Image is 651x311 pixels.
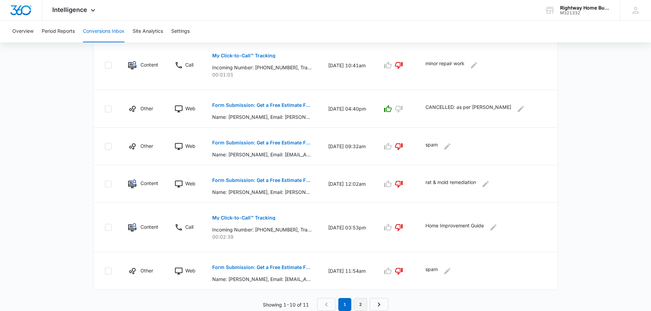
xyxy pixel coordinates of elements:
[42,20,75,42] button: Period Reports
[212,113,312,121] p: Name: [PERSON_NAME], Email: [PERSON_NAME][EMAIL_ADDRESS][DOMAIN_NAME], Phone: [PHONE_NUMBER], Zip...
[212,47,275,64] button: My Click-to-Call™ Tracking
[370,298,388,311] a: Next Page
[212,226,312,233] p: Incoming Number: [PHONE_NUMBER], Tracking Number: [PHONE_NUMBER], Ring To: [PHONE_NUMBER], Caller...
[185,180,195,187] p: Web
[212,135,312,151] button: Form Submission: Get a Free Estimate Form - NEW [DATE]
[442,141,453,152] button: Edit Comments
[263,301,309,308] p: Showing 1-10 of 11
[83,20,124,42] button: Conversions Inbox
[425,266,438,277] p: spam
[560,5,610,11] div: account name
[212,64,312,71] p: Incoming Number: [PHONE_NUMBER], Tracking Number: [PHONE_NUMBER], Ring To: [PHONE_NUMBER], Caller...
[320,41,374,90] td: [DATE] 10:41am
[12,20,33,42] button: Overview
[212,172,312,188] button: Form Submission: Get a Free Estimate Form - NEW [DATE]
[212,178,312,183] p: Form Submission: Get a Free Estimate Form - NEW [DATE]
[185,105,195,112] p: Web
[212,140,312,145] p: Form Submission: Get a Free Estimate Form - NEW [DATE]
[425,222,484,233] p: Home Improvement Guide
[212,151,312,158] p: Name: [PERSON_NAME], Email: [EMAIL_ADDRESS][DOMAIN_NAME], Phone: [PHONE_NUMBER], Zip Code: 20020,...
[140,180,158,187] p: Content
[212,97,312,113] button: Form Submission: Get a Free Estimate Form - NEW [DATE]
[185,223,193,230] p: Call
[354,298,367,311] a: Page 2
[560,11,610,15] div: account id
[185,267,195,274] p: Web
[317,298,388,311] nav: Pagination
[442,266,453,277] button: Edit Comments
[140,267,153,274] p: Other
[469,60,479,71] button: Edit Comments
[212,188,312,196] p: Name: [PERSON_NAME], Email: [PERSON_NAME][EMAIL_ADDRESS][DOMAIN_NAME], Phone: [PHONE_NUMBER], Zip...
[140,105,153,112] p: Other
[212,215,275,220] p: My Click-to-Call™ Tracking
[212,233,312,240] p: 00:02:39
[212,71,312,78] p: 00:01:01
[133,20,163,42] button: Site Analytics
[320,128,374,165] td: [DATE] 09:32am
[212,210,275,226] button: My Click-to-Call™ Tracking
[140,223,158,230] p: Content
[212,53,275,58] p: My Click-to-Call™ Tracking
[171,20,190,42] button: Settings
[52,6,87,13] span: Intelligence
[515,103,526,114] button: Edit Comments
[212,103,312,108] p: Form Submission: Get a Free Estimate Form - NEW [DATE]
[140,61,158,68] p: Content
[212,265,312,270] p: Form Submission: Get a Free Estimate Form - NEW [DATE]
[212,259,312,275] button: Form Submission: Get a Free Estimate Form - NEW [DATE]
[425,141,438,152] p: spam
[425,103,511,114] p: CANCELLED: as per [PERSON_NAME]
[212,275,312,283] p: Name: [PERSON_NAME], Email: [EMAIL_ADDRESS][DOMAIN_NAME], Phone: [PHONE_NUMBER], Zip Code: 28235,...
[425,179,476,189] p: rat & mold remediation
[320,203,374,252] td: [DATE] 03:53pm
[488,222,499,233] button: Edit Comments
[185,61,193,68] p: Call
[185,142,195,150] p: Web
[338,298,351,311] em: 1
[480,179,491,189] button: Edit Comments
[140,142,153,150] p: Other
[320,90,374,128] td: [DATE] 04:40pm
[320,252,374,290] td: [DATE] 11:54am
[320,165,374,203] td: [DATE] 12:02am
[425,60,464,71] p: minor repair work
